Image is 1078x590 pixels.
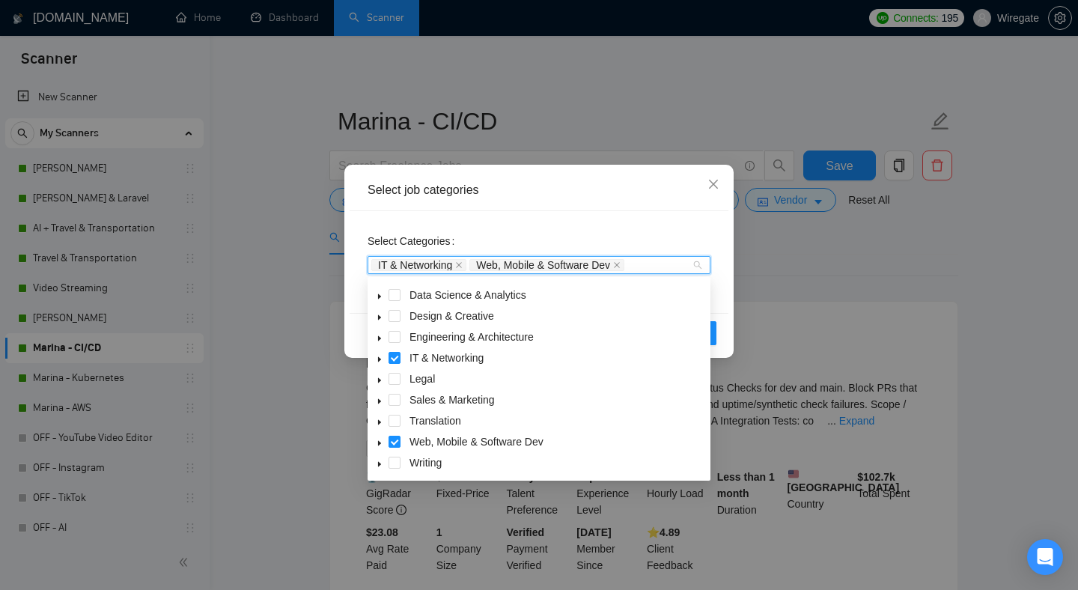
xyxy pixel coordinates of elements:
span: close [455,261,463,269]
span: close [707,178,719,190]
label: Select Categories [368,229,460,253]
input: Select Categories [627,259,630,271]
span: caret-down [376,440,383,447]
div: Select job categories [368,182,710,198]
span: caret-down [376,293,383,300]
span: Data Science & Analytics [409,289,526,301]
span: Web, Mobile & Software Dev [469,259,624,271]
span: caret-down [376,460,383,468]
span: Engineering & Architecture [406,328,707,346]
div: Open Intercom Messenger [1027,539,1063,575]
span: Design & Creative [406,307,707,325]
span: Web, Mobile & Software Dev [409,436,543,448]
span: IT & Networking [406,349,707,367]
span: Design & Creative [409,310,494,322]
span: Translation [409,415,461,427]
span: caret-down [376,419,383,426]
span: IT & Networking [378,260,452,270]
span: Legal [409,373,435,385]
span: IT & Networking [371,259,466,271]
span: caret-down [376,335,383,342]
span: Data Science & Analytics [406,286,707,304]
span: close [613,261,621,269]
span: caret-down [376,314,383,321]
span: Sales & Marketing [409,394,495,406]
span: Web, Mobile & Software Dev [476,260,610,270]
span: Legal [406,370,707,388]
span: Writing [409,457,442,469]
span: IT & Networking [409,352,484,364]
span: Translation [406,412,707,430]
span: Engineering & Architecture [409,331,534,343]
span: Sales & Marketing [406,391,707,409]
span: caret-down [376,377,383,384]
button: Close [693,165,734,205]
span: Writing [406,454,707,472]
span: Web, Mobile & Software Dev [406,433,707,451]
span: caret-down [376,356,383,363]
span: caret-down [376,398,383,405]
